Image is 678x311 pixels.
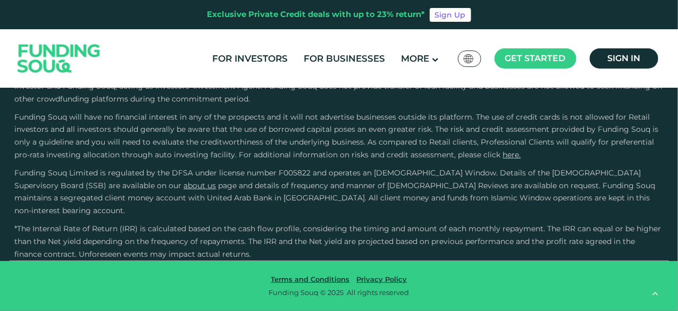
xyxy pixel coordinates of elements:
span: All rights reserved [347,288,409,297]
a: Sign Up [430,8,471,22]
span: More [401,53,429,64]
button: back [643,282,667,306]
span: and details of frequency and manner of [DEMOGRAPHIC_DATA] Reviews are available on request. Fundi... [15,181,656,216]
a: Terms and Conditions [269,275,353,283]
span: Sign in [607,53,640,63]
img: SA Flag [464,54,473,63]
a: For Investors [210,50,290,68]
a: Privacy Policy [354,275,410,283]
span: Funding Souq will have no financial interest in any of the prospects and it will not advertise bu... [15,112,659,159]
span: page [219,181,237,190]
span: Funding Souq Limited is regulated by the DFSA under license number F005822 and operates an [DEMOG... [15,168,641,190]
img: Logo [7,32,111,86]
a: For Businesses [301,50,388,68]
span: Funding Souq © [269,288,327,297]
p: *The Internal Rate of Return (IRR) is calculated based on the cash flow profile, considering the ... [15,223,664,260]
a: here. [503,150,521,159]
span: 2025 [328,288,344,297]
div: Exclusive Private Credit deals with up to 23% return* [207,9,425,21]
span: Get started [505,53,566,63]
a: Sign in [590,48,658,69]
a: About Us [184,181,216,190]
